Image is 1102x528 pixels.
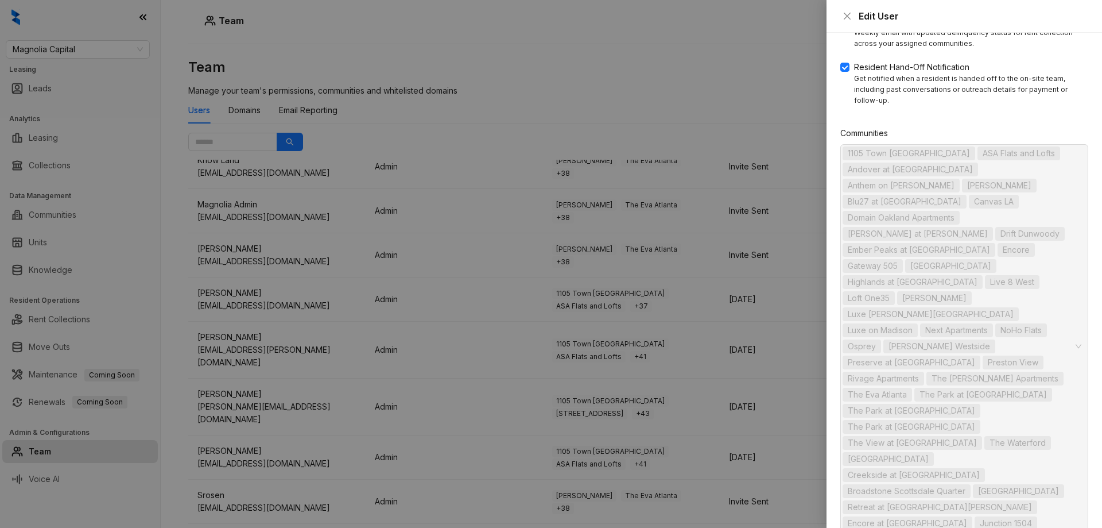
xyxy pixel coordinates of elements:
[848,485,965,498] span: Broadstone Scottsdale Quarter
[888,340,990,353] span: [PERSON_NAME] Westside
[990,437,1046,449] span: The Waterford
[1000,228,1060,240] span: Drift Dunwoody
[843,420,980,434] span: The Park at Veneto
[932,372,1058,385] span: The [PERSON_NAME] Apartments
[843,211,960,225] span: Domain Oakland Apartments
[848,340,876,353] span: Osprey
[843,323,918,337] span: Luxe on Madison
[1000,324,1042,337] span: NoHo Flats
[843,275,983,289] span: Highlands at Alexander Pointe
[843,179,960,192] span: Anthem on Ashley
[914,388,1052,402] span: The Park at Murano
[848,195,961,208] span: Blu27 at [GEOGRAPHIC_DATA]
[848,147,970,160] span: 1105 Town [GEOGRAPHIC_DATA]
[910,260,991,272] span: [GEOGRAPHIC_DATA]
[985,275,1039,289] span: Live 8 West
[926,372,1064,386] span: The Bailey Apartments
[848,244,990,256] span: Ember Peaks at [GEOGRAPHIC_DATA]
[848,211,954,224] span: Domain Oakland Apartments
[848,356,975,369] span: Preserve at [GEOGRAPHIC_DATA]
[843,356,980,369] span: Preserve at Dunwoody
[983,147,1055,160] span: ASA Flats and Lofts
[848,388,907,401] span: The Eva Atlanta
[848,292,890,305] span: Loft One35
[977,147,1060,160] span: ASA Flats and Lofts
[843,484,971,498] span: Broadstone Scottsdale Quarter
[843,11,852,21] span: close
[848,453,929,465] span: [GEOGRAPHIC_DATA]
[848,469,980,481] span: Creekside at [GEOGRAPHIC_DATA]
[897,291,972,305] span: Logan
[848,163,973,176] span: Andover at [GEOGRAPHIC_DATA]
[848,404,975,417] span: The Park at [GEOGRAPHIC_DATA]
[843,452,934,466] span: Vantage Oak Park
[848,372,919,385] span: Rivage Apartments
[843,291,895,305] span: Loft One35
[978,485,1059,498] span: [GEOGRAPHIC_DATA]
[973,484,1064,498] span: Cadence Union Station
[848,421,975,433] span: The Park at [GEOGRAPHIC_DATA]
[969,195,1019,209] span: Canvas LA
[848,260,898,272] span: Gateway 505
[843,307,1019,321] span: Luxe Logan Square
[919,388,1047,401] span: The Park at [GEOGRAPHIC_DATA]
[840,127,895,140] label: Communities
[905,259,996,273] span: Hampton Point
[984,436,1051,450] span: The Waterford
[902,292,967,305] span: [PERSON_NAME]
[843,243,995,257] span: Ember Peaks at American Fork
[974,195,1014,208] span: Canvas LA
[843,468,985,482] span: Creekside at Crabtree
[995,323,1047,337] span: NoHo Flats
[843,340,881,353] span: Osprey
[920,323,993,337] span: Next Apartments
[849,61,974,74] span: Resident Hand-Off Notification
[998,243,1035,257] span: Encore
[843,436,982,450] span: The View at Shelby Farms
[848,228,988,240] span: [PERSON_NAME] at [PERSON_NAME]
[843,163,978,176] span: Andover at Crabtree
[848,308,1014,321] span: Luxe [PERSON_NAME][GEOGRAPHIC_DATA]
[988,356,1038,369] span: Preston View
[859,9,1088,23] div: Edit User
[883,340,995,353] span: Porter Westside
[843,500,1037,514] span: Retreat at Park Meadows
[925,324,988,337] span: Next Apartments
[840,9,854,23] button: Close
[995,227,1065,241] span: Drift Dunwoody
[848,179,954,192] span: Anthem on [PERSON_NAME]
[854,28,1088,49] div: Weekly email with updated delinquency status for rent collection across your assigned communities.
[848,324,913,337] span: Luxe on Madison
[1003,244,1030,256] span: Encore
[843,195,967,209] span: Blu27 at Edgewater
[843,372,924,386] span: Rivage Apartments
[848,501,1032,514] span: Retreat at [GEOGRAPHIC_DATA][PERSON_NAME]
[843,147,975,160] span: 1105 Town Brookhaven
[962,179,1037,192] span: Arlo
[843,404,980,418] span: The Park at Positano
[990,276,1034,288] span: Live 8 West
[848,437,977,449] span: The View at [GEOGRAPHIC_DATA]
[983,356,1043,369] span: Preston View
[967,179,1031,192] span: [PERSON_NAME]
[854,74,1088,106] div: Get notified when a resident is handed off to the on-site team, including past conversations or o...
[848,276,977,288] span: Highlands at [GEOGRAPHIC_DATA]
[843,259,903,273] span: Gateway 505
[843,227,993,241] span: Douglas at Stonelake
[843,388,912,402] span: The Eva Atlanta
